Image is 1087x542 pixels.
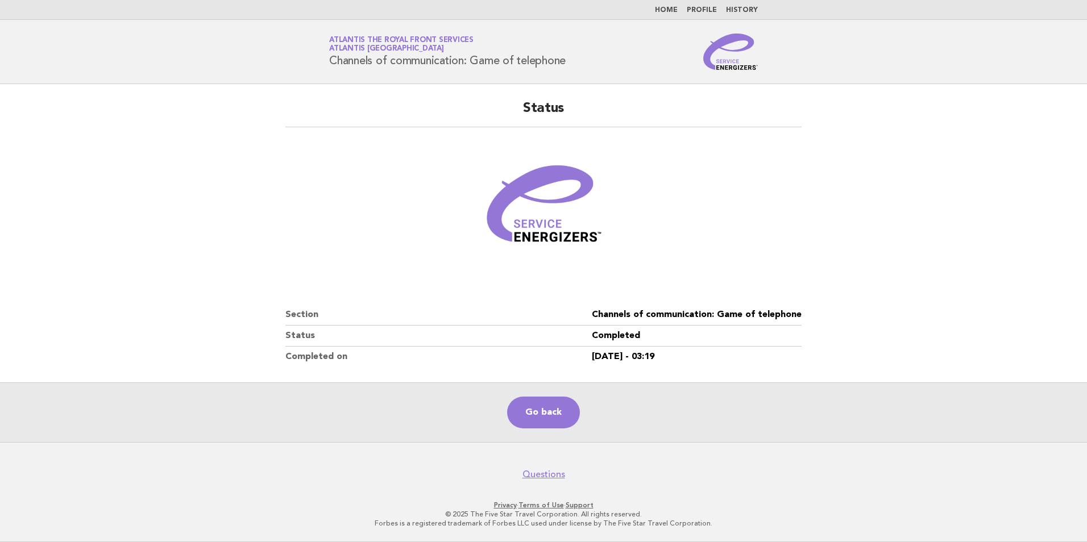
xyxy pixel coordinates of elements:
[592,326,802,347] dd: Completed
[329,45,444,53] span: Atlantis [GEOGRAPHIC_DATA]
[592,347,802,367] dd: [DATE] - 03:19
[592,305,802,326] dd: Channels of communication: Game of telephone
[285,347,592,367] dt: Completed on
[285,305,592,326] dt: Section
[687,7,717,14] a: Profile
[196,519,891,528] p: Forbes is a registered trademark of Forbes LLC used under license by The Five Star Travel Corpora...
[329,36,474,52] a: Atlantis The Royal Front ServicesAtlantis [GEOGRAPHIC_DATA]
[475,141,612,277] img: Verified
[726,7,758,14] a: History
[285,326,592,347] dt: Status
[522,469,565,480] a: Questions
[703,34,758,70] img: Service Energizers
[518,501,564,509] a: Terms of Use
[507,397,580,428] a: Go back
[329,37,566,66] h1: Channels of communication: Game of telephone
[285,99,802,127] h2: Status
[196,501,891,510] p: · ·
[196,510,891,519] p: © 2025 The Five Star Travel Corporation. All rights reserved.
[494,501,517,509] a: Privacy
[655,7,678,14] a: Home
[566,501,594,509] a: Support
